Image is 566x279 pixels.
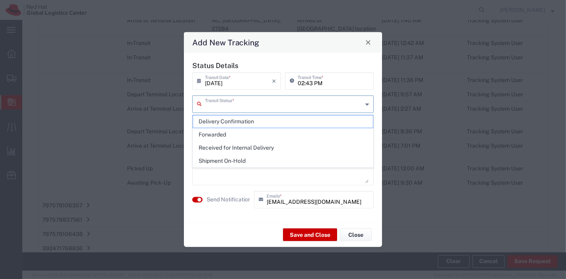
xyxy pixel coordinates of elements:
[192,61,374,69] h5: Status Details
[363,37,374,48] button: Close
[193,115,373,128] span: Delivery Confirmation
[193,129,373,141] span: Forwarded
[192,37,260,48] h4: Add New Tracking
[283,228,337,241] button: Save and Close
[193,155,373,167] span: Shipment On-Hold
[207,195,251,204] label: Send Notification
[193,142,373,154] span: Received for Internal Delivery
[340,228,372,241] button: Close
[207,195,250,204] agx-label: Send Notification
[272,74,276,87] i: ×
